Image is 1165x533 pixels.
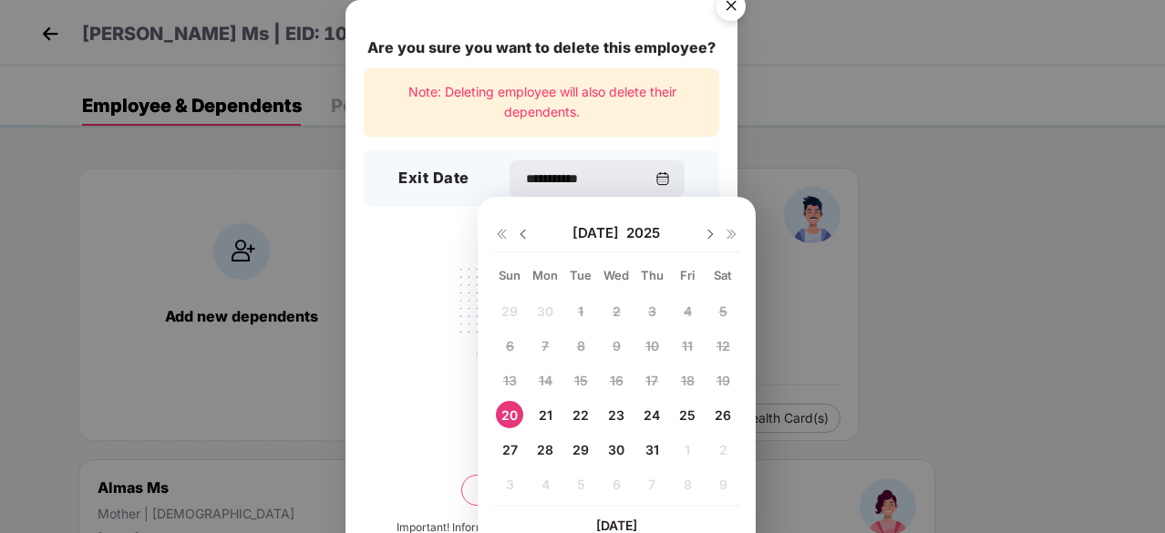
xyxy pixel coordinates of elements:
img: svg+xml;base64,PHN2ZyB4bWxucz0iaHR0cDovL3d3dy53My5vcmcvMjAwMC9zdmciIHdpZHRoPSIyMjQiIGhlaWdodD0iMT... [439,258,644,400]
span: 30 [608,442,624,457]
span: 21 [539,407,552,423]
span: 27 [502,442,518,457]
span: 23 [608,407,624,423]
span: 2025 [626,224,660,242]
img: svg+xml;base64,PHN2ZyBpZD0iRHJvcGRvd24tMzJ4MzIiIHhtbG5zPSJodHRwOi8vd3d3LnczLm9yZy8yMDAwL3N2ZyIgd2... [516,227,531,241]
img: svg+xml;base64,PHN2ZyBpZD0iRHJvcGRvd24tMzJ4MzIiIHhtbG5zPSJodHRwOi8vd3d3LnczLm9yZy8yMDAwL3N2ZyIgd2... [703,227,717,241]
span: 22 [572,407,589,423]
button: Delete permanently [461,475,622,506]
div: Are you sure you want to delete this employee? [364,36,719,59]
span: 31 [645,442,659,457]
img: svg+xml;base64,PHN2ZyBpZD0iQ2FsZW5kYXItMzJ4MzIiIHhtbG5zPSJodHRwOi8vd3d3LnczLm9yZy8yMDAwL3N2ZyIgd2... [655,171,670,186]
div: Mon [530,267,562,283]
div: Tue [565,267,597,283]
img: svg+xml;base64,PHN2ZyB4bWxucz0iaHR0cDovL3d3dy53My5vcmcvMjAwMC9zdmciIHdpZHRoPSIxNiIgaGVpZ2h0PSIxNi... [725,227,739,241]
img: svg+xml;base64,PHN2ZyB4bWxucz0iaHR0cDovL3d3dy53My5vcmcvMjAwMC9zdmciIHdpZHRoPSIxNiIgaGVpZ2h0PSIxNi... [494,227,509,241]
div: Fri [672,267,704,283]
span: 26 [715,407,731,423]
span: 28 [537,442,553,457]
span: 24 [644,407,660,423]
div: Wed [601,267,633,283]
span: [DATE] [572,224,626,242]
span: 20 [501,407,518,423]
div: Thu [636,267,668,283]
div: Sat [707,267,739,283]
h3: Exit Date [398,167,469,190]
span: 29 [572,442,589,457]
span: 25 [679,407,696,423]
div: Sun [494,267,526,283]
div: Note: Deleting employee will also delete their dependents. [364,68,719,137]
span: [DATE] [596,518,637,533]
